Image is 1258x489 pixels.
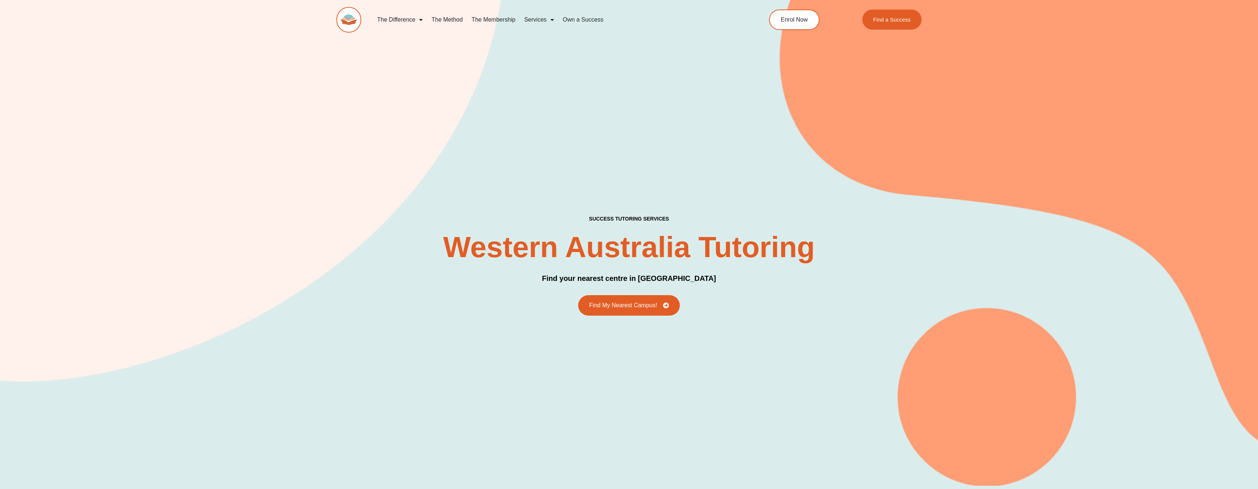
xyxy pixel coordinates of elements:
span: Find a Success [873,17,911,22]
a: Find My Nearest Campus! [578,295,680,316]
nav: Menu [373,11,735,28]
a: Enrol Now [769,10,820,30]
span: Find My Nearest Campus! [589,302,657,308]
h2: Western Australia Tutoring [443,233,815,262]
span: Enrol Now [781,17,808,23]
a: Find a Success [862,10,922,30]
a: The Difference [373,11,427,28]
h4: success tutoring Services [589,216,669,222]
a: The Membership [467,11,520,28]
a: Services [520,11,558,28]
a: The Method [427,11,467,28]
h3: Find your nearest centre in [GEOGRAPHIC_DATA] [542,273,716,284]
a: Own a Success [558,11,608,28]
